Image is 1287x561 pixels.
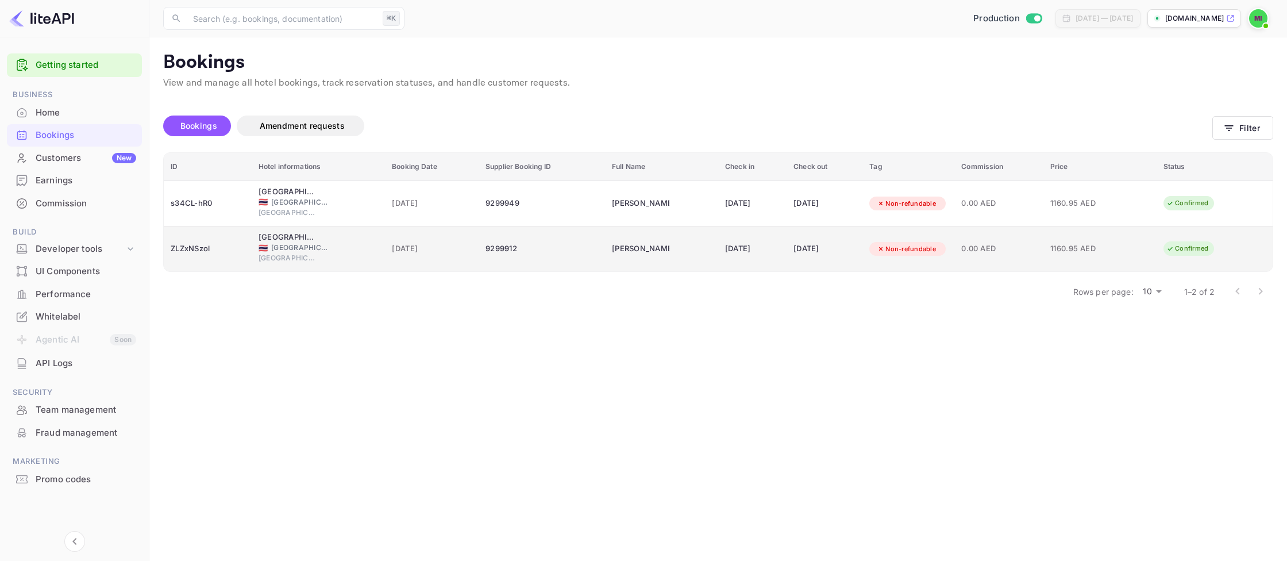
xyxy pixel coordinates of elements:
div: UI Components [36,265,136,278]
th: Price [1043,153,1157,181]
th: Booking Date [385,153,479,181]
th: Hotel informations [252,153,385,181]
div: API Logs [36,357,136,370]
span: 1160.95 AED [1050,243,1108,255]
div: Switch to Sandbox mode [969,12,1046,25]
span: Thailand [259,244,268,252]
img: LiteAPI logo [9,9,74,28]
span: [GEOGRAPHIC_DATA] [271,197,329,208]
th: Tag [862,153,954,181]
div: Baan Laimai Beach Resort & Spa [259,186,316,198]
span: Business [7,89,142,101]
th: Full Name [605,153,718,181]
div: Bookings [36,129,136,142]
div: s34CL-hR0 [171,194,245,213]
a: UI Components [7,260,142,282]
div: Whitelabel [7,306,142,328]
div: Fraud management [36,426,136,440]
div: UI Components [7,260,142,283]
a: Getting started [36,59,136,72]
div: Fraud management [7,422,142,444]
span: 0.00 AED [961,243,1036,255]
a: Team management [7,399,142,420]
div: Promo codes [7,468,142,491]
span: 0.00 AED [961,197,1036,210]
input: Search (e.g. bookings, documentation) [186,7,378,30]
th: Check out [787,153,862,181]
span: Security [7,386,142,399]
div: [DATE] [725,194,780,213]
p: Rows per page: [1073,286,1134,298]
div: 9299949 [485,194,598,213]
span: Production [973,12,1020,25]
div: Earnings [7,170,142,192]
div: Team management [36,404,136,417]
th: Check in [718,153,787,181]
a: CustomersNew [7,147,142,168]
div: Promo codes [36,473,136,486]
span: 1160.95 AED [1050,197,1108,210]
p: Bookings [163,51,1273,74]
span: [DATE] [392,243,472,255]
div: Mohamed Alawadhai [612,194,669,213]
div: account-settings tabs [163,116,1212,136]
div: Team management [7,399,142,421]
p: [DOMAIN_NAME] [1165,13,1224,24]
div: Baan Laimai Beach Resort & Spa [259,232,316,243]
div: Commission [7,193,142,215]
span: [GEOGRAPHIC_DATA] [259,208,316,218]
div: Performance [36,288,136,301]
a: Bookings [7,124,142,145]
img: mohamed ismail [1249,9,1267,28]
div: Whitelabel [36,310,136,324]
span: Amendment requests [260,121,345,130]
div: Non-refundable [869,197,943,211]
div: Earnings [36,174,136,187]
div: [DATE] [793,194,856,213]
span: [GEOGRAPHIC_DATA] [271,243,329,253]
div: CustomersNew [7,147,142,170]
div: Non-refundable [869,242,943,256]
span: Marketing [7,455,142,468]
div: [DATE] — [DATE] [1076,13,1133,24]
div: Bookings [7,124,142,147]
span: [DATE] [392,197,472,210]
div: Confirmed [1159,196,1216,210]
a: Home [7,102,142,123]
a: Performance [7,283,142,305]
button: Filter [1212,116,1273,140]
div: ⌘K [383,11,400,26]
p: View and manage all hotel bookings, track reservation statuses, and handle customer requests. [163,76,1273,90]
th: ID [164,153,252,181]
table: booking table [164,153,1273,272]
div: Home [36,106,136,120]
div: [DATE] [725,240,780,258]
div: 10 [1138,283,1166,300]
div: ZLZxNSzol [171,240,245,258]
a: Commission [7,193,142,214]
a: API Logs [7,352,142,374]
div: Confirmed [1159,241,1216,256]
div: 9299912 [485,240,598,258]
div: [DATE] [793,240,856,258]
p: 1–2 of 2 [1184,286,1215,298]
div: Developer tools [7,239,142,259]
div: Home [7,102,142,124]
th: Status [1157,153,1273,181]
a: Earnings [7,170,142,191]
th: Supplier Booking ID [479,153,605,181]
div: Commission [36,197,136,210]
div: Performance [7,283,142,306]
div: New [112,153,136,163]
div: Abdulla AlAwadhi [612,240,669,258]
span: Bookings [180,121,217,130]
a: Whitelabel [7,306,142,327]
div: API Logs [7,352,142,375]
button: Collapse navigation [64,531,85,552]
span: [GEOGRAPHIC_DATA] [259,253,316,263]
div: Customers [36,152,136,165]
th: Commission [954,153,1043,181]
span: Thailand [259,198,268,206]
div: Developer tools [36,243,125,256]
span: Build [7,226,142,239]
